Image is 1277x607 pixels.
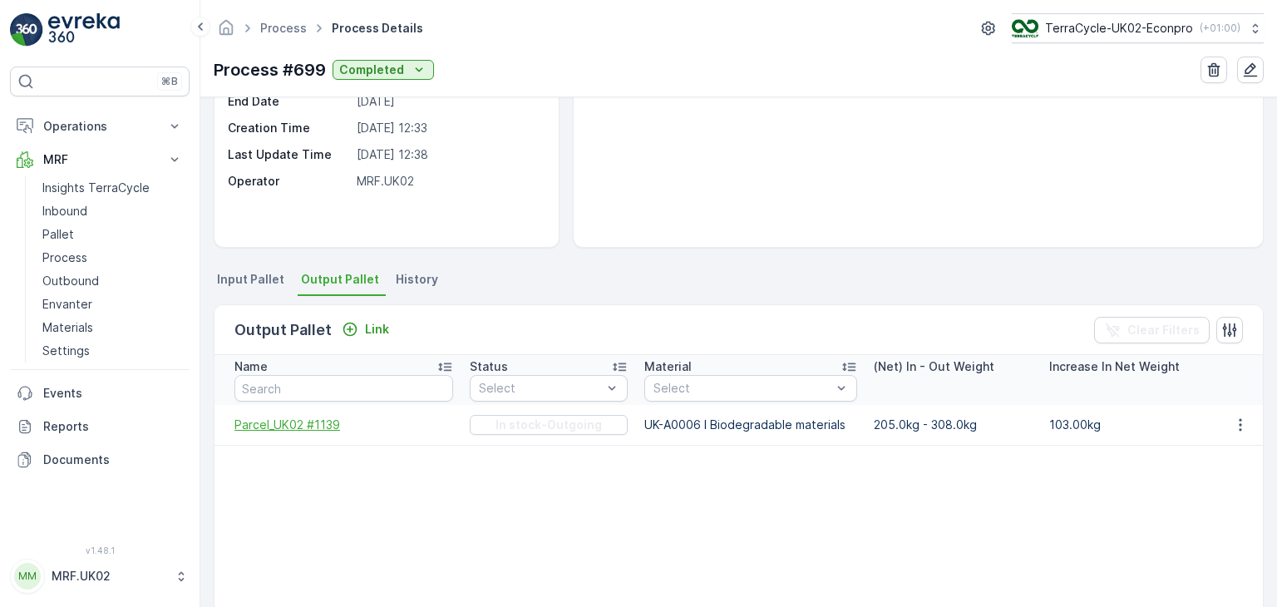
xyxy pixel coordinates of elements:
[328,20,426,37] span: Process Details
[14,563,41,590] div: MM
[228,146,350,163] p: Last Update Time
[36,316,190,339] a: Materials
[42,203,87,220] p: Inbound
[36,176,190,200] a: Insights TerraCycle
[1041,405,1216,445] td: 103.00kg
[42,226,74,243] p: Pallet
[36,293,190,316] a: Envanter
[470,415,629,435] button: In stock-Outgoing
[10,377,190,410] a: Events
[234,318,332,342] p: Output Pallet
[396,271,438,288] span: History
[10,410,190,443] a: Reports
[228,93,350,110] p: End Date
[43,151,156,168] p: MRF
[10,143,190,176] button: MRF
[42,249,87,266] p: Process
[228,120,350,136] p: Creation Time
[1012,13,1264,43] button: TerraCycle-UK02-Econpro(+01:00)
[42,180,150,196] p: Insights TerraCycle
[1127,322,1200,338] p: Clear Filters
[301,271,379,288] span: Output Pallet
[36,200,190,223] a: Inbound
[48,13,120,47] img: logo_light-DOdMpM7g.png
[335,319,396,339] button: Link
[234,358,268,375] p: Name
[1049,358,1180,375] p: Increase In Net Weight
[333,60,434,80] button: Completed
[42,296,92,313] p: Envanter
[365,321,389,338] p: Link
[10,545,190,555] span: v 1.48.1
[357,146,540,163] p: [DATE] 12:38
[339,62,404,78] p: Completed
[479,380,603,397] p: Select
[357,173,540,190] p: MRF.UK02
[161,75,178,88] p: ⌘B
[10,559,190,594] button: MMMRF.UK02
[644,358,692,375] p: Material
[1094,317,1210,343] button: Clear Filters
[42,343,90,359] p: Settings
[653,380,831,397] p: Select
[10,110,190,143] button: Operations
[43,385,183,402] p: Events
[865,405,1041,445] td: 205.0kg - 308.0kg
[36,246,190,269] a: Process
[10,13,43,47] img: logo
[36,269,190,293] a: Outbound
[470,358,508,375] p: Status
[234,417,453,433] a: Parcel_UK02 #1139
[496,417,602,433] p: In stock-Outgoing
[43,118,156,135] p: Operations
[214,57,326,82] p: Process #699
[228,173,350,190] p: Operator
[43,418,183,435] p: Reports
[1045,20,1193,37] p: TerraCycle-UK02-Econpro
[217,25,235,39] a: Homepage
[217,271,284,288] span: Input Pallet
[636,405,865,445] td: UK-A0006 I Biodegradable materials
[874,358,994,375] p: (Net) In - Out Weight
[234,375,453,402] input: Search
[1012,19,1038,37] img: terracycle_logo_wKaHoWT.png
[357,93,540,110] p: [DATE]
[357,120,540,136] p: [DATE] 12:33
[43,452,183,468] p: Documents
[260,21,307,35] a: Process
[36,223,190,246] a: Pallet
[52,568,166,585] p: MRF.UK02
[10,443,190,476] a: Documents
[36,339,190,363] a: Settings
[42,273,99,289] p: Outbound
[42,319,93,336] p: Materials
[1200,22,1240,35] p: ( +01:00 )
